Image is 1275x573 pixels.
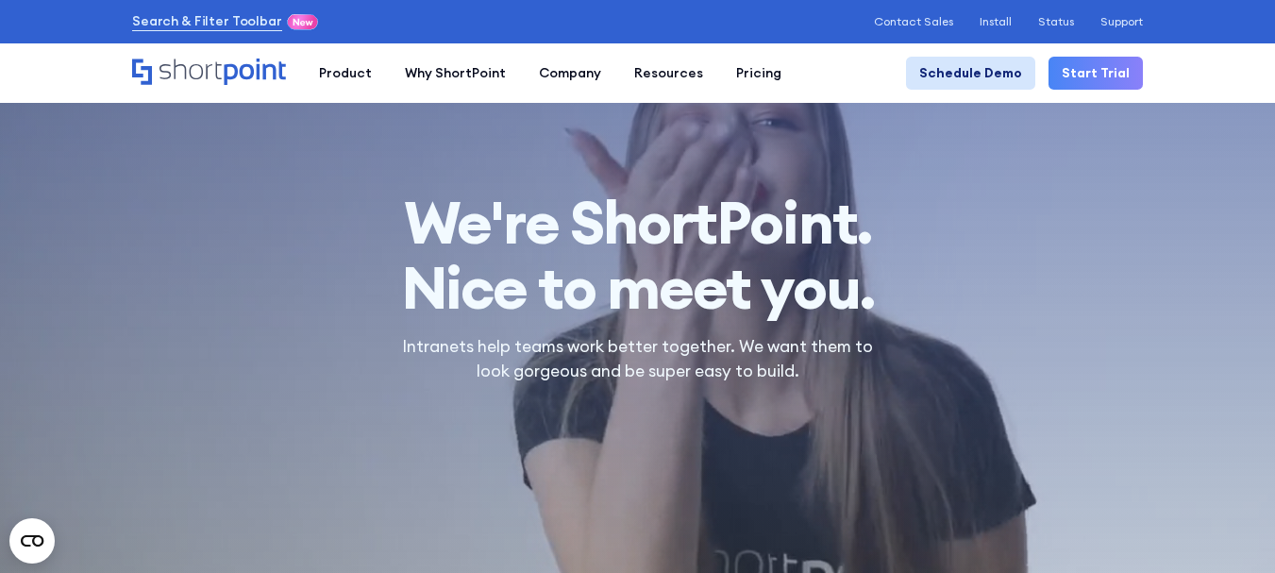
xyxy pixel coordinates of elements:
a: Product [302,57,388,90]
a: Home [132,59,286,87]
h1: Nice to meet you. [393,190,883,321]
span: We're ShortPoint. [393,190,883,255]
a: Pricing [719,57,797,90]
div: Company [539,63,601,83]
a: Why ShortPoint [388,57,522,90]
div: Product [319,63,372,83]
a: Support [1100,15,1143,28]
a: Schedule Demo [906,57,1035,90]
p: Intranets help teams work better together. We want them to look gorgeous and be super easy to build. [393,334,883,384]
div: Pricing [736,63,781,83]
a: Status [1038,15,1074,28]
div: Resources [634,63,703,83]
div: Why ShortPoint [405,63,506,83]
a: Resources [617,57,719,90]
a: Start Trial [1049,57,1143,90]
a: Search & Filter Toolbar [132,11,282,31]
iframe: Chat Widget [1181,482,1275,573]
a: Company [522,57,617,90]
a: Install [980,15,1012,28]
a: Contact Sales [874,15,953,28]
button: Open CMP widget [9,518,55,564]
